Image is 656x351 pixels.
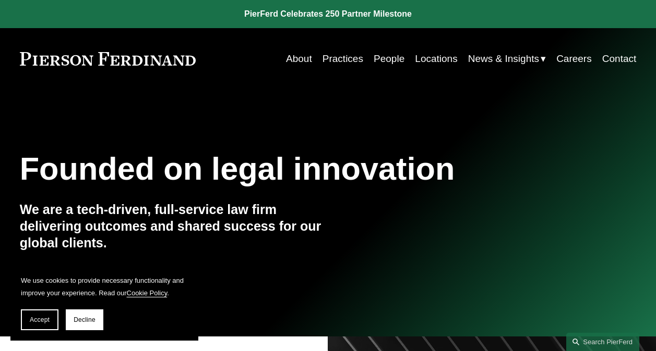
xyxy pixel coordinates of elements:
a: Careers [556,49,592,69]
a: People [374,49,404,69]
a: Contact [602,49,636,69]
a: Cookie Policy [127,289,168,297]
a: Search this site [566,333,639,351]
a: About [286,49,312,69]
a: Locations [415,49,457,69]
span: Decline [74,316,96,323]
button: Accept [21,309,58,330]
a: Practices [323,49,363,69]
section: Cookie banner [10,264,198,341]
span: Accept [30,316,50,323]
h1: Founded on legal innovation [20,151,534,187]
span: News & Insights [468,50,539,68]
h4: We are a tech-driven, full-service law firm delivering outcomes and shared success for our global... [20,202,328,251]
a: folder dropdown [468,49,546,69]
p: We use cookies to provide necessary functionality and improve your experience. Read our . [21,274,188,299]
button: Decline [66,309,103,330]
